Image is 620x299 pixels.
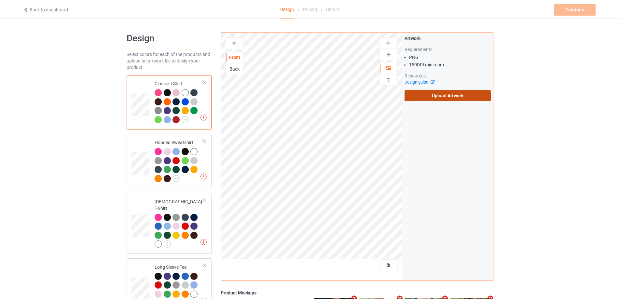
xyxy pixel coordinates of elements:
[172,175,180,182] img: svg+xml;base64,PD94bWwgdmVyc2lvbj0iMS4wIiBlbmNvZGluZz0iVVRGLTgiPz4KPHN2ZyB3aWR0aD0iMjJweCIgaGVpZ2...
[409,61,491,68] li: 150 DPI minimum
[226,54,243,61] div: Front
[221,290,493,296] div: Product Mockups
[127,193,212,254] div: [DEMOGRAPHIC_DATA] T-Shirt
[405,73,491,79] div: Resources
[405,35,491,42] div: Artwork
[405,80,434,85] a: Design guide
[226,66,243,72] div: Back
[405,90,491,101] label: Upload Artwork
[127,51,212,71] div: Select colors for each of the products and upload an artwork file to design your product.
[200,173,207,180] img: exclamation icon
[155,139,203,182] div: Hooded Sweatshirt
[127,33,212,44] h1: Design
[200,239,207,245] img: exclamation icon
[23,7,68,12] a: Back to dashboard
[326,0,340,19] div: Details
[164,240,171,248] img: svg+xml;base64,PD94bWwgdmVyc2lvbj0iMS4wIiBlbmNvZGluZz0iVVRGLTgiPz4KPHN2ZyB3aWR0aD0iMjJweCIgaGVpZ2...
[303,0,317,19] div: Pricing
[409,54,491,61] li: PNG
[155,107,162,114] img: heather_texture.png
[155,198,203,247] div: [DEMOGRAPHIC_DATA] T-Shirt
[386,40,392,46] img: svg%3E%0A
[127,75,212,129] div: Classic T-Shirt
[127,134,212,188] div: Hooded Sweatshirt
[386,51,392,58] img: svg%3E%0A
[280,0,294,19] div: Design
[155,80,203,123] div: Classic T-Shirt
[386,77,392,83] img: svg%3E%0A
[182,116,189,123] img: svg+xml;base64,PD94bWwgdmVyc2lvbj0iMS4wIiBlbmNvZGluZz0iVVRGLTgiPz4KPHN2ZyB3aWR0aD0iMjJweCIgaGVpZ2...
[200,115,207,121] img: exclamation icon
[405,46,491,53] div: Requirements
